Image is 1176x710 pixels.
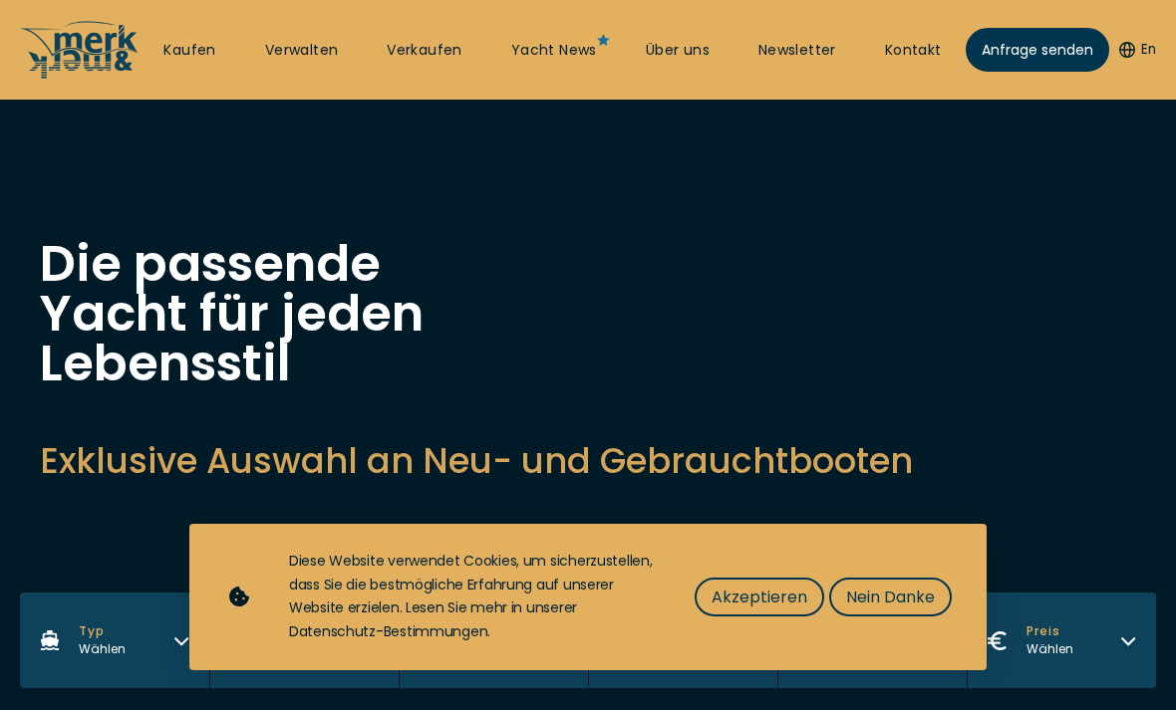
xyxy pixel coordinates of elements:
[79,622,126,640] span: Typ
[265,41,339,61] a: Verwalten
[1119,40,1156,60] button: En
[695,578,824,616] button: Akzeptieren
[511,41,597,61] a: Yacht News
[982,40,1093,61] span: Anfrage senden
[829,578,952,616] button: Nein Danke
[40,239,439,388] h1: Die passende Yacht für jeden Lebensstil
[646,41,710,61] a: Über uns
[712,585,807,609] span: Akzeptieren
[40,436,1136,485] h2: Exklusive Auswahl an Neu- und Gebrauchtbooten
[289,621,487,641] a: Datenschutz-Bestimmungen
[846,585,935,609] span: Nein Danke
[885,41,942,61] a: Kontakt
[758,41,836,61] a: Newsletter
[1027,640,1073,658] div: Wählen
[966,28,1109,72] a: Anfrage senden
[289,550,655,644] div: Diese Website verwendet Cookies, um sicherzustellen, dass Sie die bestmögliche Erfahrung auf unse...
[163,41,215,61] a: Kaufen
[1027,622,1073,640] span: Preis
[967,592,1156,688] button: PreisWählen
[20,592,209,688] button: TypWählen
[387,41,462,61] a: Verkaufen
[79,640,126,658] div: Wählen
